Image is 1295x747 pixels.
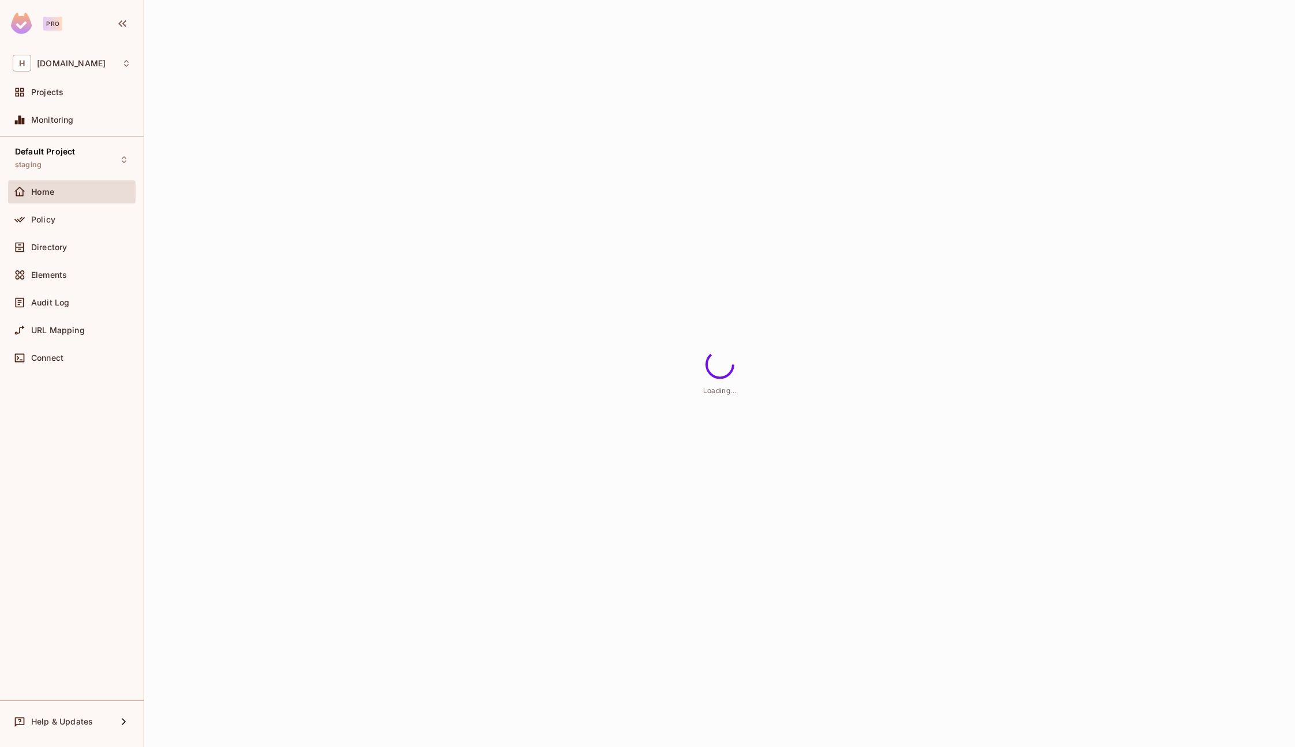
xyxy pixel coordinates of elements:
span: URL Mapping [31,326,85,335]
span: Elements [31,270,67,280]
span: Default Project [15,147,75,156]
span: Monitoring [31,115,74,124]
span: Audit Log [31,298,69,307]
span: H [13,55,31,71]
span: Projects [31,88,63,97]
span: Directory [31,243,67,252]
img: SReyMgAAAABJRU5ErkJggg== [11,13,32,34]
span: Connect [31,353,63,363]
span: Loading... [703,386,737,395]
div: Pro [43,17,62,31]
span: staging [15,160,42,169]
span: Policy [31,215,55,224]
span: Help & Updates [31,717,93,726]
span: Home [31,187,55,197]
span: Workspace: honeycombinsurance.com [37,59,106,68]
